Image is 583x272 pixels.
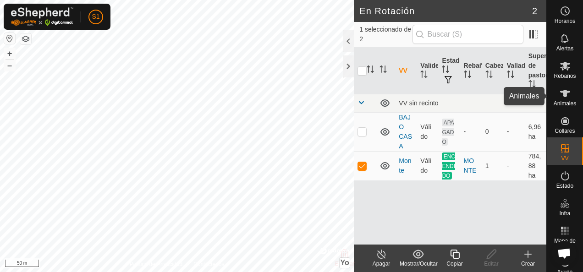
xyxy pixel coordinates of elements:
[561,156,568,161] span: VV
[399,99,438,107] font: VV sin recinto
[507,72,514,79] p-sorticon: Activar para ordenar
[528,52,560,79] font: Superficie de pastoreo
[359,25,412,44] span: 1 seleccionado de 2
[473,260,510,268] div: Editar
[555,18,575,24] span: Horarios
[525,151,546,180] td: 784,88 ha
[442,152,455,180] span: ENCENDIDO
[554,73,576,79] span: Rebaños
[130,260,182,268] a: Política de Privacidad
[556,46,573,51] span: Alertas
[341,259,349,267] span: Yo
[399,157,411,174] a: Monte
[507,62,529,69] font: Vallado
[482,151,503,180] td: 1
[420,62,442,69] font: Validez
[4,33,15,44] button: Restablecer Mapa
[92,12,99,22] span: S1
[555,128,575,134] span: Collares
[4,60,15,71] button: –
[417,112,438,151] td: Válido
[552,241,577,266] a: Chat abierto
[559,211,570,216] span: Infra
[400,260,436,268] div: Mostrar/Ocultar
[20,33,31,44] button: Capas del Mapa
[367,67,374,74] p-sorticon: Activar para ordenar
[464,127,478,136] div: -
[363,260,400,268] div: Apagar
[464,156,478,175] div: MONTE
[11,7,73,26] img: Logo Gallagher
[442,119,454,146] span: APAGADO
[464,62,487,69] font: Rebaño
[485,72,493,79] p-sorticon: Activar para ordenar
[417,151,438,180] td: Válido
[379,67,387,74] p-sorticon: Activar para ordenar
[4,48,15,59] button: +
[503,151,525,180] td: -
[464,72,471,79] p-sorticon: Activar para ordenar
[532,4,537,18] span: 2
[549,238,581,249] span: Mapa de Calor
[528,82,536,89] p-sorticon: Activar para ordenar
[554,101,576,106] span: Animales
[436,260,473,268] div: Copiar
[503,112,525,151] td: -
[399,114,412,150] a: BAJO CASA
[340,258,350,268] button: Yo
[482,112,503,151] td: 0
[193,260,224,268] a: Contáctenos
[420,72,428,79] p-sorticon: Activar para ordenar
[442,57,463,64] font: Estado
[335,261,354,267] span: Eliminar
[442,67,449,74] p-sorticon: Activar para ordenar
[412,25,523,44] input: Buscar (S)
[359,5,532,16] h2: En Rotación
[399,67,407,74] font: VV
[525,112,546,151] td: 6,96 ha
[510,260,546,268] div: Crear
[485,62,511,69] font: Cabezas
[556,183,573,189] span: Estado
